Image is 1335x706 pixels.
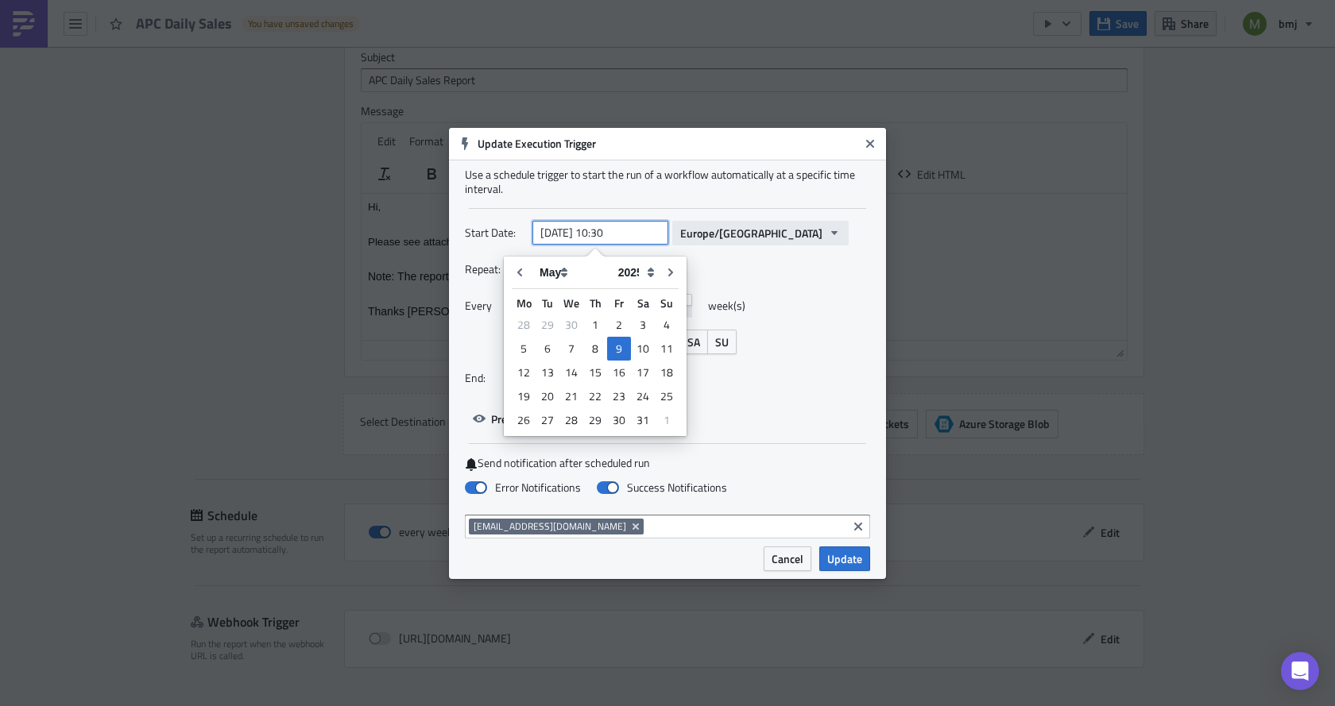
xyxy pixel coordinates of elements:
span: [EMAIL_ADDRESS][DOMAIN_NAME] [474,520,626,533]
label: Error Notifications [465,480,581,495]
div: 19 [512,385,536,407]
div: Sat May 24 2025 [631,384,655,408]
div: 1 [583,314,607,336]
div: Fri May 23 2025 [607,384,631,408]
div: 10 [631,338,655,360]
div: 12 [512,361,536,384]
div: Mon May 12 2025 [512,361,536,384]
label: Send notification after scheduled run [465,456,870,471]
div: 6 [536,338,559,360]
label: Repeat: [465,257,524,281]
abbr: Sunday [660,295,673,311]
div: 3 [631,314,655,336]
abbr: Monday [517,295,532,311]
button: Europe/[GEOGRAPHIC_DATA] [672,221,849,245]
div: Sun May 04 2025 [655,313,679,337]
button: Go to next month [659,260,683,284]
button: Clear selected items [849,517,868,536]
div: Thu May 15 2025 [583,361,607,384]
div: Wed May 07 2025 [559,337,583,361]
div: 29 [536,314,559,336]
div: Sun May 11 2025 [655,337,679,361]
div: Sun May 25 2025 [655,384,679,408]
select: Year [610,260,659,284]
div: 8 [583,338,607,360]
div: Wed Apr 30 2025 [559,313,583,337]
div: Thu May 08 2025 [583,337,607,361]
div: 9 [607,338,631,360]
div: Sat May 31 2025 [631,408,655,432]
label: Start Date: [465,221,524,245]
div: 15 [583,361,607,384]
div: 21 [559,385,583,407]
p: Thanks [PERSON_NAME] [6,111,759,124]
button: SA [679,330,708,354]
div: Mon May 19 2025 [512,384,536,408]
abbr: Thursday [590,295,602,311]
div: 29 [583,409,607,431]
label: End: [465,366,524,390]
p: Note: The report is now produced from Tableau [6,76,759,89]
div: 30 [607,409,631,431]
div: 20 [536,385,559,407]
div: Sun May 18 2025 [655,361,679,384]
div: Thu May 22 2025 [583,384,607,408]
p: the APC Daily Sales Report [6,41,759,54]
button: Cancel [764,546,811,571]
abbr: Friday [614,295,624,311]
div: 18 [655,361,679,384]
div: 5 [512,338,536,360]
div: 11 [655,338,679,360]
div: 13 [536,361,559,384]
div: Wed May 14 2025 [559,361,583,384]
input: YYYY-MM-DD HH:mm [532,221,668,245]
div: 14 [559,361,583,384]
div: Sat May 03 2025 [631,313,655,337]
div: Tue May 20 2025 [536,384,559,408]
div: Fri May 09 2025 [607,337,631,361]
div: Open Intercom Messenger [1281,652,1319,690]
body: Rich Text Area. Press ALT-0 for help. [6,6,759,124]
div: Use a schedule trigger to start the run of a workflow automatically at a specific time interval. [465,168,870,196]
div: 24 [631,385,655,407]
div: 31 [631,409,655,431]
div: Fri May 16 2025 [607,361,631,384]
button: Go to previous month [508,260,532,284]
label: Success Notifications [597,480,727,495]
div: Thu May 01 2025 [583,313,607,337]
span: Cancel [772,550,803,567]
div: Fri May 30 2025 [607,408,631,432]
abbr: Tuesday [542,295,553,311]
h6: Update Execution Trigger [478,137,859,151]
button: SU [707,330,737,354]
div: Sun Jun 01 2025 [655,408,679,432]
span: week(s) [708,294,745,318]
div: 22 [583,385,607,407]
span: SU [715,334,729,350]
div: 17 [631,361,655,384]
div: Tue May 27 2025 [536,408,559,432]
div: Mon May 26 2025 [512,408,536,432]
div: Sat May 17 2025 [631,361,655,384]
span: Preview next scheduled runs [491,411,630,427]
div: 7 [559,338,583,360]
div: 23 [607,385,631,407]
div: 27 [536,409,559,431]
div: Thu May 29 2025 [583,408,607,432]
div: 16 [607,361,631,384]
div: 28 [512,314,536,336]
div: 28 [559,409,583,431]
div: 2 [607,314,631,336]
button: Remove Tag [629,519,644,534]
div: 26 [512,409,536,431]
div: Tue May 13 2025 [536,361,559,384]
button: Update [819,546,870,571]
span: SA [687,334,700,350]
label: Every [465,294,524,318]
abbr: Wednesday [563,295,579,311]
button: Preview next scheduled runs [465,407,638,431]
span: Update [827,550,862,567]
select: Month [532,260,610,284]
span: Hi, [6,7,19,19]
div: Wed May 21 2025 [559,384,583,408]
